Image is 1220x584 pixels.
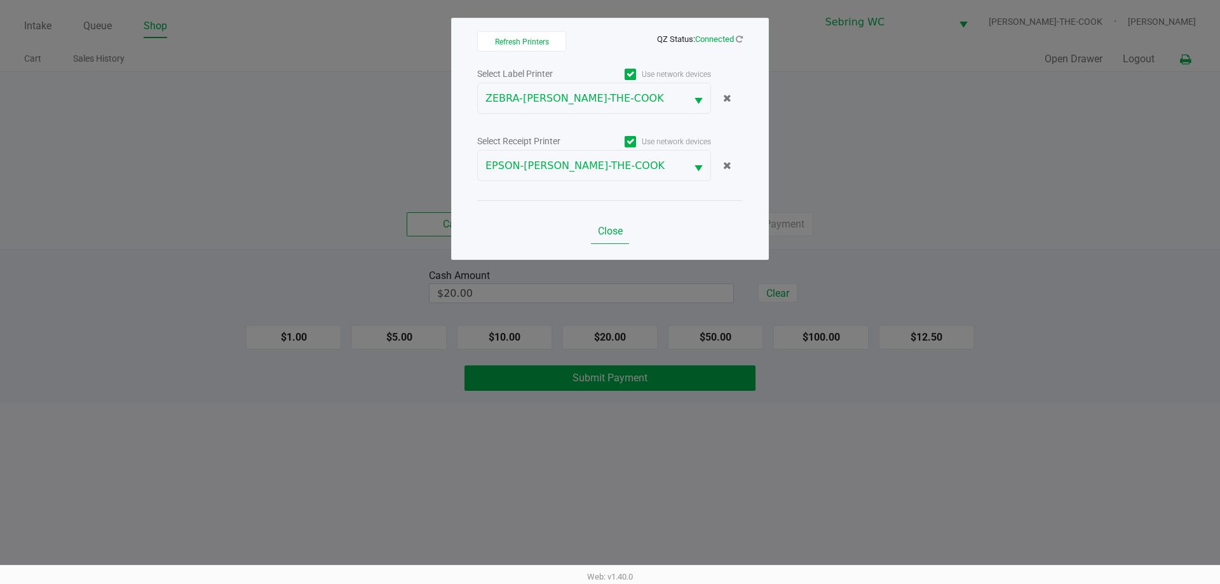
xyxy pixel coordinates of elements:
button: Close [591,219,629,244]
div: Select Receipt Printer [477,135,594,148]
label: Use network devices [594,136,711,147]
span: QZ Status: [657,34,743,44]
span: Web: v1.40.0 [587,572,633,581]
span: Refresh Printers [495,37,549,46]
button: Refresh Printers [477,31,566,51]
span: Connected [695,34,734,44]
label: Use network devices [594,69,711,80]
button: Select [686,151,710,180]
span: ZEBRA-[PERSON_NAME]-THE-COOK [485,91,679,106]
button: Select [686,83,710,113]
div: Select Label Printer [477,67,594,81]
span: EPSON-[PERSON_NAME]-THE-COOK [485,158,679,173]
span: Close [598,225,623,237]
